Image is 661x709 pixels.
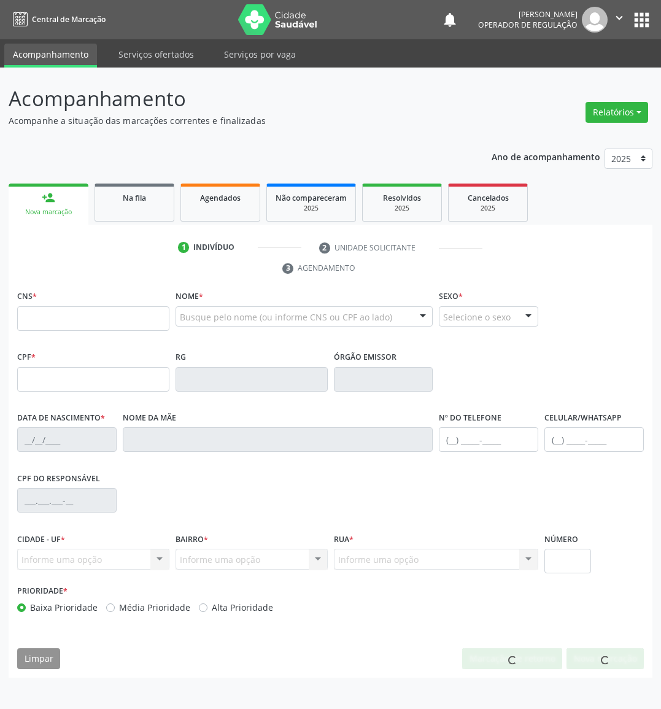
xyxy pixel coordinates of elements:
[17,582,68,601] label: Prioridade
[478,20,578,30] span: Operador de regulação
[457,204,519,213] div: 2025
[334,530,354,549] label: Rua
[180,311,392,324] span: Busque pelo nome (ou informe CNS ou CPF ao lado)
[17,530,65,549] label: Cidade - UF
[17,469,100,488] label: CPF do responsável
[9,9,106,29] a: Central de Marcação
[212,601,273,614] label: Alta Prioridade
[17,409,105,428] label: Data de nascimento
[178,242,189,253] div: 1
[42,191,55,204] div: person_add
[9,114,459,127] p: Acompanhe a situação das marcações correntes e finalizadas
[582,7,608,33] img: img
[193,242,234,253] div: Indivíduo
[9,83,459,114] p: Acompanhamento
[17,648,60,669] button: Limpar
[17,427,117,452] input: __/__/____
[443,311,511,324] span: Selecione o sexo
[631,9,652,31] button: apps
[17,348,36,367] label: CPF
[544,530,578,549] label: Número
[17,207,80,217] div: Nova marcação
[383,193,421,203] span: Resolvidos
[608,7,631,33] button: 
[478,9,578,20] div: [PERSON_NAME]
[439,427,538,452] input: (__) _____-_____
[439,409,501,428] label: Nº do Telefone
[371,204,433,213] div: 2025
[334,348,396,367] label: Órgão emissor
[176,287,203,306] label: Nome
[586,102,648,123] button: Relatórios
[492,149,600,164] p: Ano de acompanhamento
[544,427,644,452] input: (__) _____-_____
[276,193,347,203] span: Não compareceram
[30,601,98,614] label: Baixa Prioridade
[215,44,304,65] a: Serviços por vaga
[123,409,176,428] label: Nome da mãe
[439,287,463,306] label: Sexo
[176,348,186,367] label: RG
[17,287,37,306] label: CNS
[176,530,208,549] label: Bairro
[123,193,146,203] span: Na fila
[613,11,626,25] i: 
[276,204,347,213] div: 2025
[32,14,106,25] span: Central de Marcação
[200,193,241,203] span: Agendados
[468,193,509,203] span: Cancelados
[441,11,458,28] button: notifications
[544,409,622,428] label: Celular/WhatsApp
[110,44,203,65] a: Serviços ofertados
[119,601,190,614] label: Média Prioridade
[4,44,97,68] a: Acompanhamento
[17,488,117,513] input: ___.___.___-__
